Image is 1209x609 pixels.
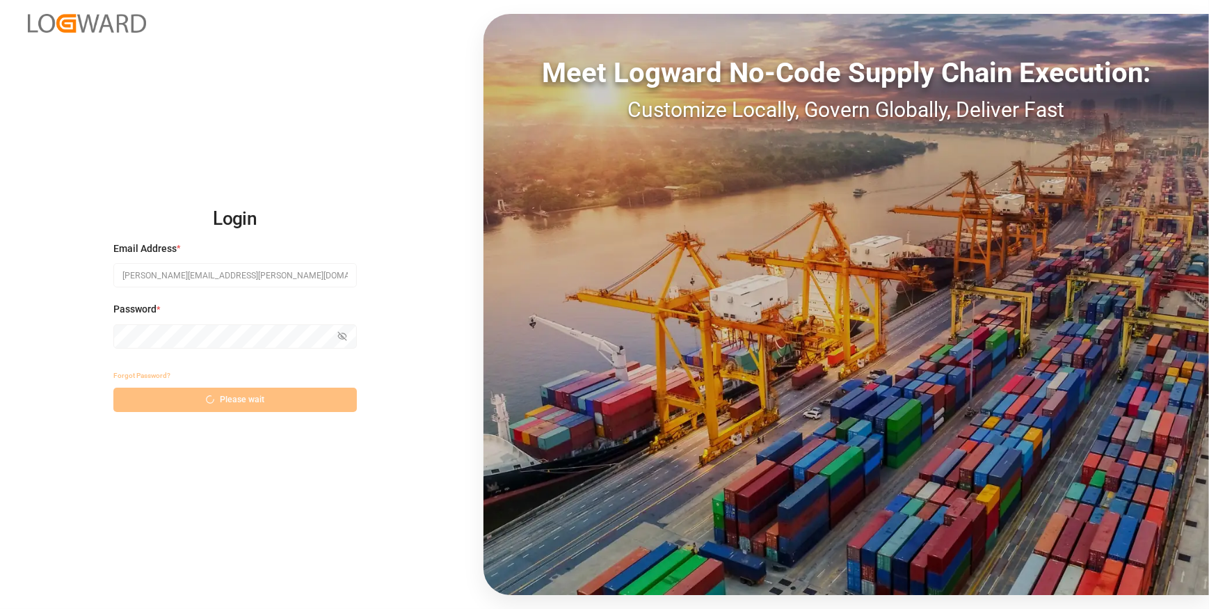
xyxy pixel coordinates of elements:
div: Customize Locally, Govern Globally, Deliver Fast [483,94,1209,125]
img: Logward_new_orange.png [28,14,146,33]
div: Meet Logward No-Code Supply Chain Execution: [483,52,1209,94]
span: Password [113,302,157,317]
h2: Login [113,197,357,242]
span: Email Address [113,242,177,256]
input: Enter your email [113,263,357,287]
